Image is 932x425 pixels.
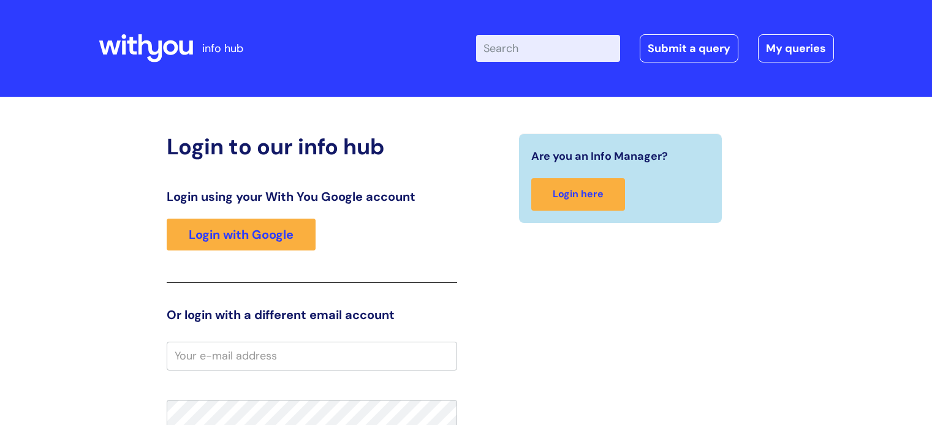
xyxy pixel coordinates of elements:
[758,34,834,62] a: My queries
[531,146,668,166] span: Are you an Info Manager?
[167,134,457,160] h2: Login to our info hub
[167,342,457,370] input: Your e-mail address
[167,189,457,204] h3: Login using your With You Google account
[167,219,316,250] a: Login with Google
[476,35,620,62] input: Search
[202,39,243,58] p: info hub
[640,34,738,62] a: Submit a query
[167,307,457,322] h3: Or login with a different email account
[531,178,625,211] a: Login here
